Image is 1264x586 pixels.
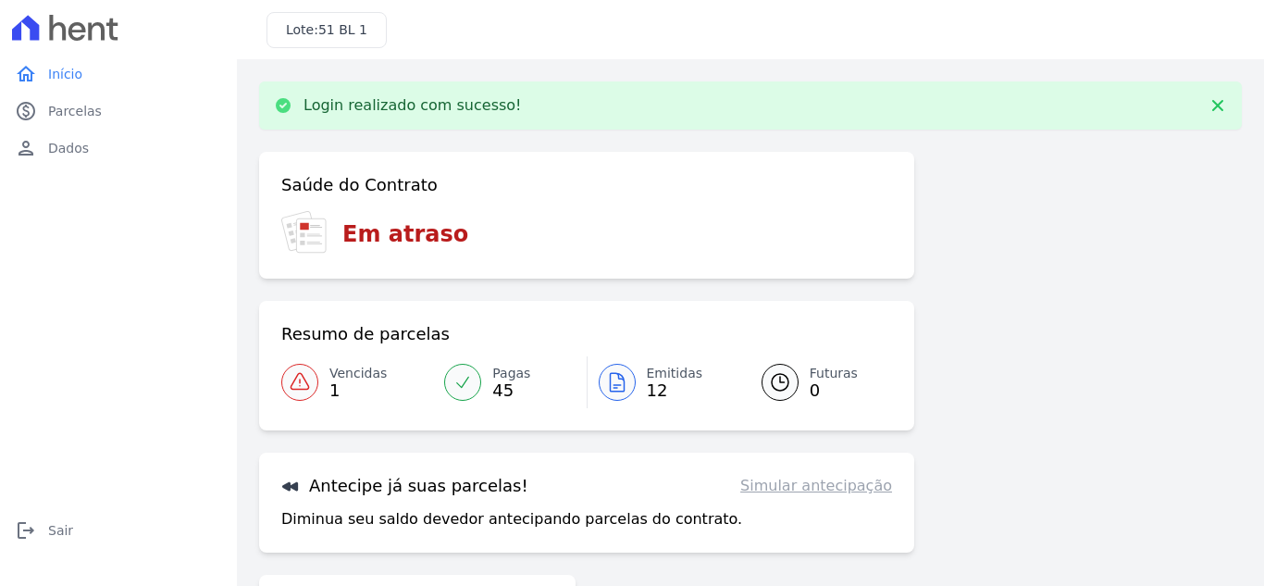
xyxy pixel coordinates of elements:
a: Simular antecipação [740,475,892,497]
span: 45 [492,383,530,398]
a: Emitidas 12 [588,356,739,408]
span: 51 BL 1 [318,22,367,37]
span: Futuras [810,364,858,383]
span: 1 [329,383,387,398]
span: Sair [48,521,73,540]
h3: Lote: [286,20,367,40]
span: 0 [810,383,858,398]
span: Dados [48,139,89,157]
span: Emitidas [647,364,703,383]
p: Login realizado com sucesso! [304,96,522,115]
i: logout [15,519,37,542]
span: 12 [647,383,703,398]
a: paidParcelas [7,93,229,130]
span: Vencidas [329,364,387,383]
a: logoutSair [7,512,229,549]
p: Diminua seu saldo devedor antecipando parcelas do contrato. [281,508,742,530]
a: homeInício [7,56,229,93]
a: personDados [7,130,229,167]
a: Pagas 45 [433,356,586,408]
i: person [15,137,37,159]
h3: Saúde do Contrato [281,174,438,196]
span: Início [48,65,82,83]
span: Parcelas [48,102,102,120]
a: Futuras 0 [739,356,892,408]
h3: Resumo de parcelas [281,323,450,345]
h3: Em atraso [342,218,468,251]
i: paid [15,100,37,122]
span: Pagas [492,364,530,383]
h3: Antecipe já suas parcelas! [281,475,528,497]
i: home [15,63,37,85]
a: Vencidas 1 [281,356,433,408]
